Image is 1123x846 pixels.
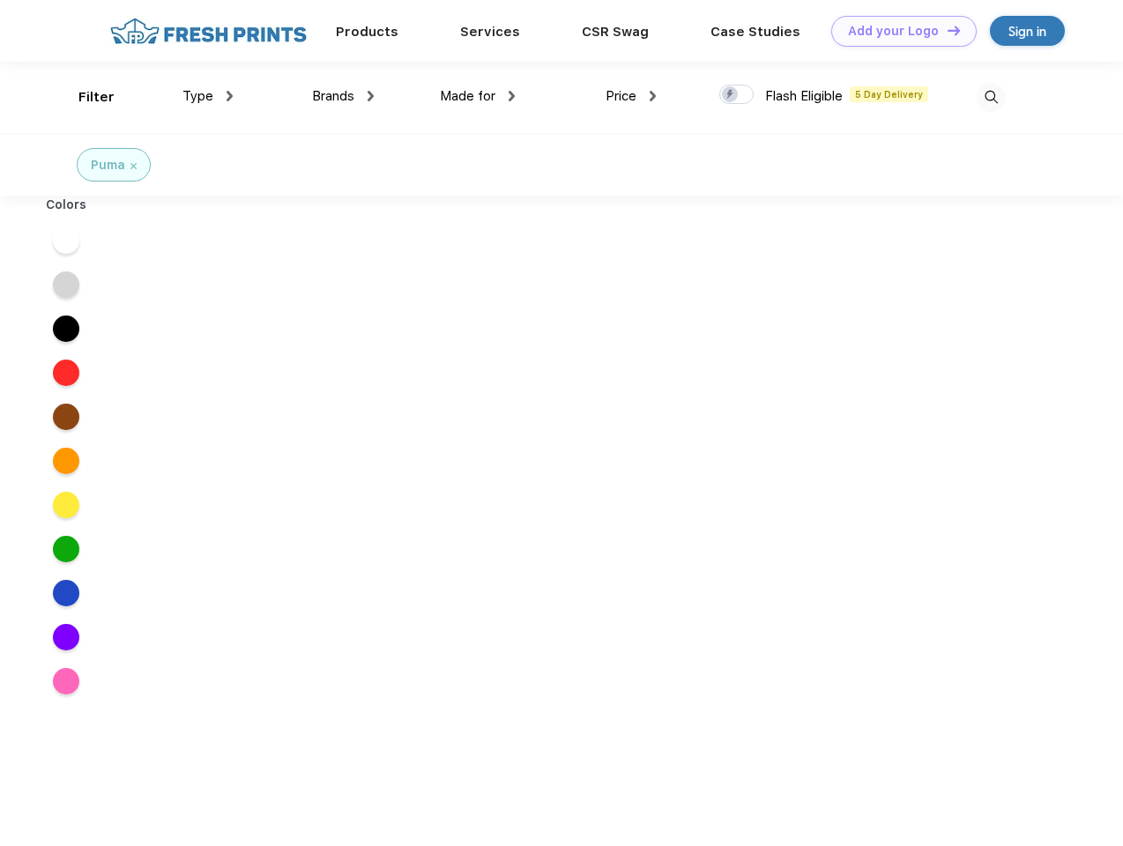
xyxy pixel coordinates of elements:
[91,156,125,174] div: Puma
[440,88,495,104] span: Made for
[765,88,843,104] span: Flash Eligible
[650,91,656,101] img: dropdown.png
[182,88,213,104] span: Type
[850,86,928,102] span: 5 Day Delivery
[78,87,115,108] div: Filter
[33,196,100,214] div: Colors
[990,16,1065,46] a: Sign in
[105,16,312,47] img: fo%20logo%202.webp
[312,88,354,104] span: Brands
[606,88,636,104] span: Price
[948,26,960,35] img: DT
[977,83,1006,112] img: desktop_search.svg
[509,91,515,101] img: dropdown.png
[368,91,374,101] img: dropdown.png
[336,24,398,40] a: Products
[848,24,939,39] div: Add your Logo
[1008,21,1046,41] div: Sign in
[227,91,233,101] img: dropdown.png
[460,24,520,40] a: Services
[130,163,137,169] img: filter_cancel.svg
[582,24,649,40] a: CSR Swag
